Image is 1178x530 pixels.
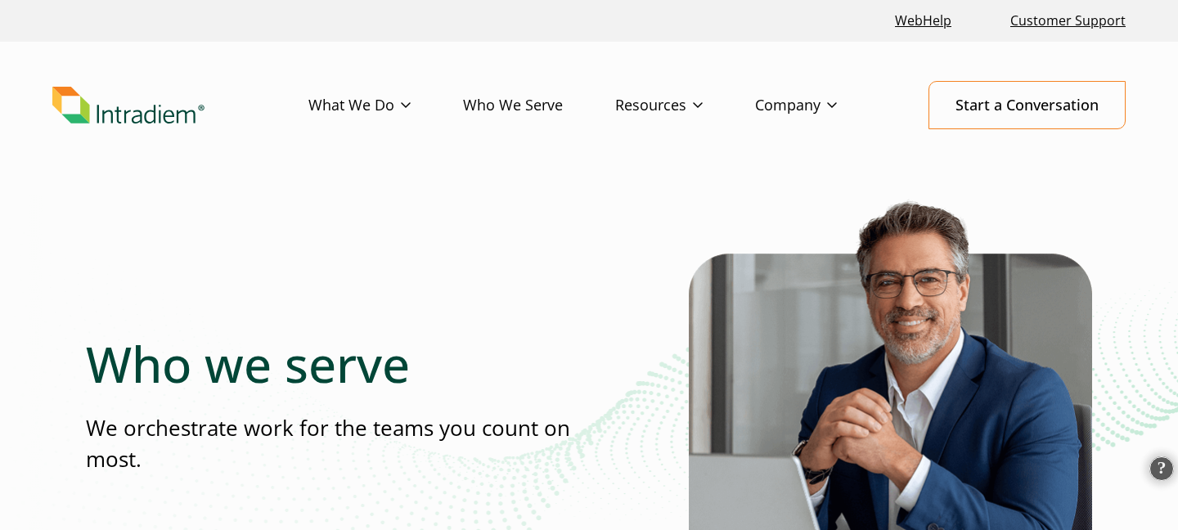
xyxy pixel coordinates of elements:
[86,335,588,393] h1: Who we serve
[1149,456,1174,481] span: Open PowerChat
[755,82,889,129] a: Company
[308,82,463,129] a: What We Do
[615,82,755,129] a: Resources
[463,82,615,129] a: Who We Serve
[888,3,958,38] a: Link opens in a new window
[86,413,588,474] p: We orchestrate work for the teams you count on most.
[52,87,205,124] img: Intradiem
[928,81,1126,129] a: Start a Conversation
[52,87,308,124] a: Link to homepage of Intradiem
[1004,3,1132,38] a: Customer Support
